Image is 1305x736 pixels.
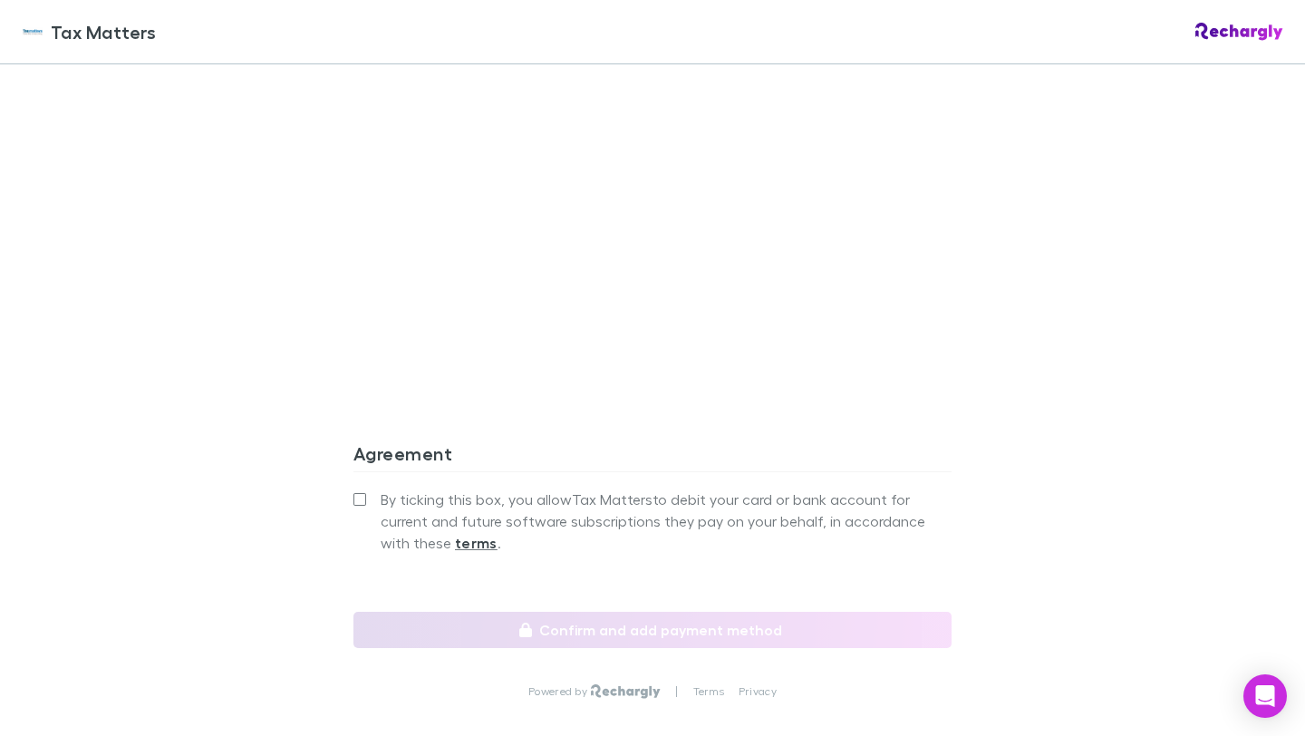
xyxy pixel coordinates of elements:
[528,684,591,699] p: Powered by
[353,442,952,471] h3: Agreement
[693,684,724,699] a: Terms
[739,684,777,699] a: Privacy
[591,684,661,699] img: Rechargly Logo
[455,534,498,552] strong: terms
[381,489,952,554] span: By ticking this box, you allow Tax Matters to debit your card or bank account for current and fut...
[1195,23,1283,41] img: Rechargly Logo
[51,18,156,45] span: Tax Matters
[675,684,678,699] p: |
[1243,674,1287,718] div: Open Intercom Messenger
[22,21,43,43] img: Tax Matters 's Logo
[353,612,952,648] button: Confirm and add payment method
